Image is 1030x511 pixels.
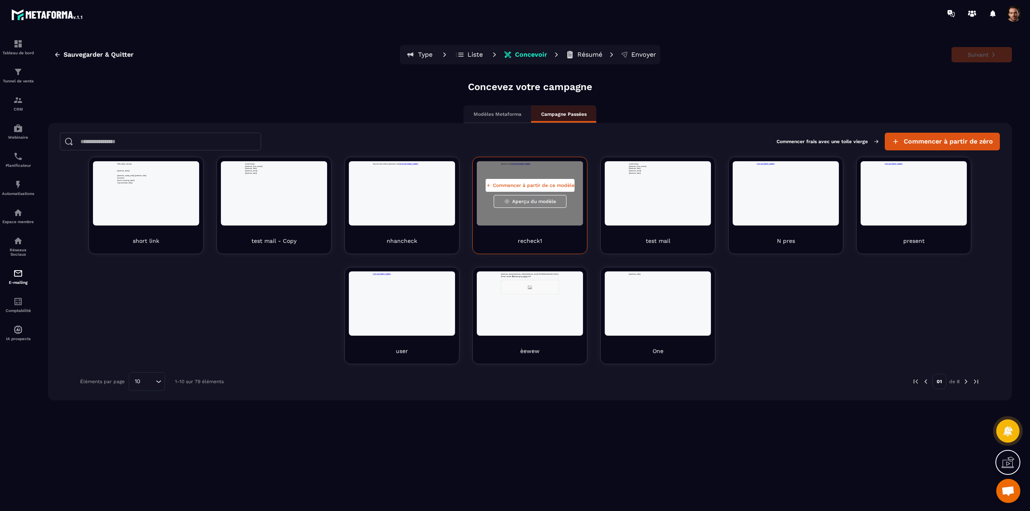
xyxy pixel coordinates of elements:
[80,4,273,12] p: email testing
[402,47,438,63] button: Type
[251,237,297,245] p: test mail - Copy
[912,378,919,385] img: prev
[80,379,125,384] p: Éléments par page
[972,378,980,385] img: next
[80,4,273,12] p: {{webinar_link}}
[646,237,670,245] p: test mail
[80,4,140,11] a: [URL][DOMAIN_NAME]
[996,479,1020,503] a: Mở cuộc trò chuyện
[885,133,1000,150] button: Commencer à partir de zéro
[2,135,34,140] p: Webinaire
[13,39,23,49] img: formation
[396,347,408,355] p: user
[904,137,993,146] span: Commencer à partir de zéro
[175,379,224,384] p: 1-10 sur 79 éléments
[13,236,23,246] img: social-network
[494,195,566,208] button: Aperçu du modèle
[2,280,34,285] p: E-mailing
[80,43,273,51] p: {{webinar_replay_link}} {{webinar_link}}
[518,237,542,245] p: recheck1
[515,51,547,59] p: Concevoir
[80,20,273,28] p: {{webinar_link}}
[2,51,34,55] p: Tableau de bord
[631,51,656,59] p: Envoyer
[132,377,143,386] span: 10
[2,61,34,89] a: formationformationTunnel de vente
[171,4,231,11] a: [URL][DOMAIN_NAME]
[512,198,556,205] span: Aperçu du modèle
[2,174,34,202] a: automationsautomationsAutomatisations
[80,51,273,60] p: scheduler
[2,291,34,319] a: accountantaccountantComptabilité
[13,325,23,335] img: automations
[486,179,575,192] button: Commencer à partir de ce modèle
[932,374,946,389] p: 01
[80,59,273,67] p: {{event_booking_date}}
[13,297,23,306] img: accountant
[922,378,929,385] img: prev
[903,237,925,245] p: present
[80,28,273,36] p: {{webinar_time}}
[13,95,23,105] img: formation
[2,79,34,83] p: Tunnel de vente
[13,208,23,218] img: automations
[11,7,84,22] img: logo
[2,191,34,196] p: Automatisations
[80,4,273,12] p: hãy vào link webinar {{webinar_link}}
[2,89,34,117] a: formationformationCRM
[2,163,34,168] p: Planificateur
[2,117,34,146] a: automationsautomationsWebinaire
[80,12,273,20] p: {{webinar_host_name}}
[418,51,433,59] p: Type
[80,4,273,12] p: Hello {{first_name}}
[468,51,483,59] p: Liste
[2,202,34,230] a: automationsautomationsEspace membre
[13,269,23,278] img: email
[13,123,23,133] img: automations
[133,237,159,245] p: short link
[2,33,34,61] a: formationformationTableau de bord
[493,182,575,189] span: Commencer à partir de ce modèle
[618,47,659,63] button: Envoyer
[13,180,23,189] img: automations
[143,377,154,386] input: Search for option
[501,47,550,63] button: Concevoir
[2,308,34,313] p: Comptabilité
[520,347,540,355] p: èewew
[949,378,960,385] p: de 8
[13,152,23,161] img: scheduler
[80,67,273,75] p: s {{reschedule_link}}
[2,337,34,341] p: IA prospects
[2,248,34,257] p: Réseaux Sociaux
[577,51,602,59] p: Résumé
[541,111,587,117] p: Campagne Passées
[80,28,273,36] p: {{webinar_date}}
[777,237,795,245] p: N pres
[80,35,273,43] p: {{webinar_title}}
[474,111,521,117] p: Modèles Metaforma
[563,47,605,63] button: Résumé
[2,263,34,291] a: emailemailE-mailing
[653,347,663,355] p: One
[777,139,878,144] p: Commencer frais avec une toile vierge
[468,80,592,93] p: Concevez votre campagne
[2,146,34,174] a: schedulerschedulerPlanificateur
[48,47,140,62] button: Sauvegarder & Quitter
[387,237,417,245] p: nhancheck
[2,107,34,111] p: CRM
[451,47,488,63] button: Liste
[962,378,970,385] img: next
[2,230,34,263] a: social-networksocial-networkRéseaux Sociaux
[2,220,34,224] p: Espace membre
[80,4,273,20] p: {{webinar_date}} {{webinar_link}} {{webinar_time}} hihihihihihiiiiiiiiiiiiiiiiii hinhan hinhan nh...
[129,372,165,391] div: Search for option
[64,51,134,59] span: Sauvegarder & Quitter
